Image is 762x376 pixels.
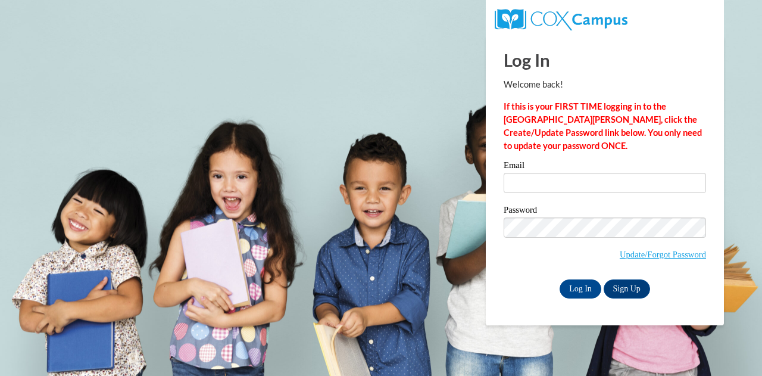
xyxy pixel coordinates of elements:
label: Password [504,206,706,217]
a: Sign Up [604,279,650,299]
input: Log In [560,279,601,299]
a: Update/Forgot Password [620,250,706,259]
h1: Log In [504,48,706,72]
strong: If this is your FIRST TIME logging in to the [GEOGRAPHIC_DATA][PERSON_NAME], click the Create/Upd... [504,101,702,151]
label: Email [504,161,706,173]
a: COX Campus [495,14,627,24]
p: Welcome back! [504,78,706,91]
img: COX Campus [495,9,627,30]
